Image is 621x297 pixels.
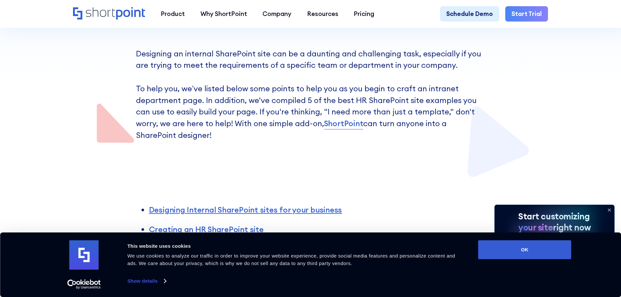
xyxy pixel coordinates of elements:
[73,7,145,21] a: Home
[127,253,455,266] span: We use cookies to analyze our traffic in order to improve your website experience, provide social...
[324,118,363,129] a: ShortPoint
[193,6,255,22] a: Why ShortPoint
[149,205,342,215] a: Designing Internal SharePoint sites for your business
[153,6,193,22] a: Product
[127,276,166,286] a: Show details
[354,9,374,19] div: Pricing
[478,240,571,259] button: OK
[55,279,112,289] a: Usercentrics Cookiebot - opens in a new window
[200,9,247,19] div: Why ShortPoint
[262,9,291,19] div: Company
[127,242,464,250] div: This website uses cookies
[299,6,346,22] a: Resources
[307,9,338,19] div: Resources
[346,6,382,22] a: Pricing
[161,9,185,19] div: Product
[149,224,264,234] a: Creating an HR SharePoint site
[69,240,99,270] img: logo
[505,6,548,22] a: Start Trial
[136,48,485,141] p: Designing an internal SharePoint site can be a daunting and challenging task, especially if you a...
[255,6,299,22] a: Company
[440,6,499,22] a: Schedule Demo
